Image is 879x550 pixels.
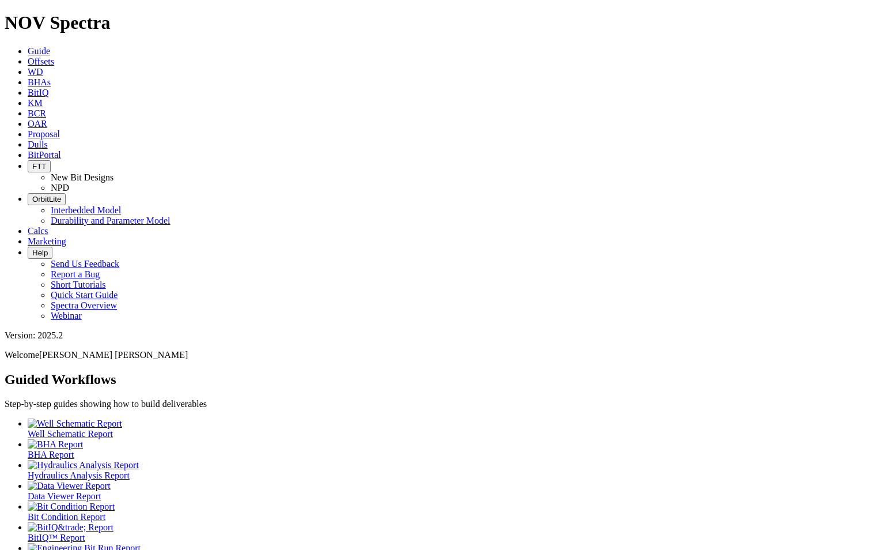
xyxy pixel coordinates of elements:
p: Step-by-step guides showing how to build deliverables [5,399,874,409]
span: BitIQ™ Report [28,533,85,543]
a: Spectra Overview [51,300,117,310]
a: Dulls [28,140,48,149]
img: BitIQ&trade; Report [28,522,113,533]
a: BitPortal [28,150,61,160]
a: Send Us Feedback [51,259,119,269]
div: Version: 2025.2 [5,330,874,341]
p: Welcome [5,350,874,360]
button: OrbitLite [28,193,66,205]
a: BCR [28,108,46,118]
a: Guide [28,46,50,56]
span: [PERSON_NAME] [PERSON_NAME] [39,350,188,360]
a: Short Tutorials [51,280,106,289]
a: KM [28,98,43,108]
a: BitIQ [28,88,48,97]
span: Bit Condition Report [28,512,105,522]
button: Help [28,247,52,259]
a: Proposal [28,129,60,139]
a: BHA Report BHA Report [28,439,874,459]
span: Hydraulics Analysis Report [28,470,130,480]
h2: Guided Workflows [5,372,874,387]
a: WD [28,67,43,77]
span: FTT [32,162,46,171]
a: Report a Bug [51,269,100,279]
a: BitIQ&trade; Report BitIQ™ Report [28,522,874,543]
span: OrbitLite [32,195,61,204]
a: BHAs [28,77,51,87]
span: BHA Report [28,450,74,459]
a: Offsets [28,56,54,66]
img: Bit Condition Report [28,502,115,512]
span: Well Schematic Report [28,429,113,439]
a: Marketing [28,236,66,246]
a: Data Viewer Report Data Viewer Report [28,481,874,501]
img: BHA Report [28,439,83,450]
a: Webinar [51,311,82,321]
span: Data Viewer Report [28,491,101,501]
a: Interbedded Model [51,205,121,215]
a: Calcs [28,226,48,236]
a: Durability and Parameter Model [51,216,171,225]
button: FTT [28,160,51,172]
a: Well Schematic Report Well Schematic Report [28,419,874,439]
a: NPD [51,183,69,193]
a: Bit Condition Report Bit Condition Report [28,502,874,522]
span: Help [32,248,48,257]
a: New Bit Designs [51,172,113,182]
a: Hydraulics Analysis Report Hydraulics Analysis Report [28,460,874,480]
a: Quick Start Guide [51,290,118,300]
h1: NOV Spectra [5,12,874,33]
img: Hydraulics Analysis Report [28,460,139,470]
img: Data Viewer Report [28,481,111,491]
a: OAR [28,119,47,129]
img: Well Schematic Report [28,419,122,429]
